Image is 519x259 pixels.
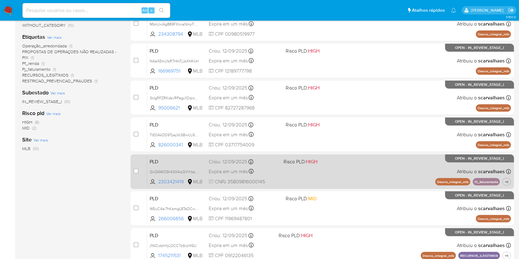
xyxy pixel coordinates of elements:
[412,7,445,14] span: Atalhos rápidos
[508,7,514,14] a: Sair
[151,7,152,13] span: s
[142,7,147,13] span: Alt
[22,6,170,14] input: Pesquise usuários ou casos...
[155,6,168,15] button: search-icon
[471,7,506,13] p: sara.carvalhaes@mercadopago.com.br
[451,8,456,13] a: Notificações
[506,14,516,19] span: 3.160.0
